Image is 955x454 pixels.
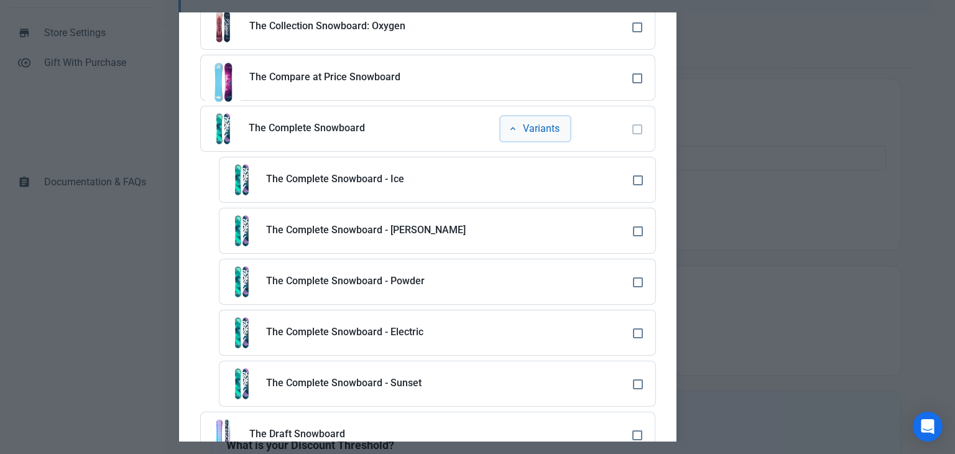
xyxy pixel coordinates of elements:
[266,378,501,389] p: The Complete Snowboard - Sunset
[249,429,495,440] p: The Draft Snowboard
[206,9,241,44] img: Product Thumbnail Image
[224,264,259,299] img: Product Thumbnail Image
[913,412,943,442] div: Open Intercom Messenger
[501,116,570,141] button: Variants
[249,21,495,32] p: The Collection Snowboard: Oxygen
[266,276,501,287] p: The Complete Snowboard - Powder
[266,225,501,236] p: The Complete Snowboard - [PERSON_NAME]
[249,123,491,134] p: The Complete Snowboard
[523,121,560,136] span: Variants
[224,213,259,248] img: Product Thumbnail Image
[249,72,495,83] p: The Compare at Price Snowboard
[206,111,241,146] img: Product Thumbnail Image
[224,366,259,401] img: Product Thumbnail Image
[266,327,501,338] p: The Complete Snowboard - Electric
[206,60,241,104] img: Product Thumbnail Image
[224,315,259,350] img: Product Thumbnail Image
[266,174,501,185] p: The Complete Snowboard - Ice
[224,162,259,197] img: Product Thumbnail Image
[206,417,241,452] img: Product Thumbnail Image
